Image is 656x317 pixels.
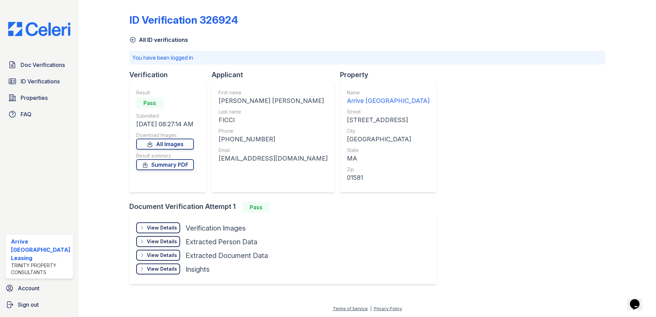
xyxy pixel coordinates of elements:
div: Property [340,70,442,80]
div: Extracted Document Data [186,251,268,260]
div: Verification Images [186,223,246,233]
div: Download Images [136,132,194,139]
a: FAQ [5,107,73,121]
a: Properties [5,91,73,105]
span: Account [18,284,39,292]
a: Account [3,281,76,295]
div: [PHONE_NUMBER] [219,134,328,144]
div: Extracted Person Data [186,237,257,247]
div: Document Verification Attempt 1 [129,202,442,213]
a: Doc Verifications [5,58,73,72]
div: Insights [186,265,210,274]
div: [PERSON_NAME] [PERSON_NAME] [219,96,328,106]
div: Applicant [212,70,340,80]
div: Result [136,89,194,96]
a: All ID verifications [129,36,188,44]
div: Arrive [GEOGRAPHIC_DATA] Leasing [11,237,70,262]
div: ID Verification 326924 [129,14,238,26]
div: View Details [147,252,177,259]
div: View Details [147,266,177,272]
div: Pass [243,202,270,213]
span: Doc Verifications [21,61,65,69]
a: Sign out [3,298,76,312]
div: Result summary [136,152,194,159]
div: Phone [219,128,328,134]
a: Privacy Policy [374,306,402,311]
div: State [347,147,430,154]
a: Name Arrive [GEOGRAPHIC_DATA] [347,89,430,106]
div: FICCI [219,115,328,125]
div: Street [347,108,430,115]
iframe: chat widget [627,290,649,310]
div: [GEOGRAPHIC_DATA] [347,134,430,144]
img: CE_Logo_Blue-a8612792a0a2168367f1c8372b55b34899dd931a85d93a1a3d3e32e68fde9ad4.png [3,22,76,36]
div: | [370,306,372,311]
div: Last name [219,108,328,115]
div: Name [347,89,430,96]
span: Sign out [18,301,39,309]
div: MA [347,154,430,163]
a: All Images [136,139,194,150]
span: ID Verifications [21,77,60,85]
div: Verification [129,70,212,80]
div: Submitted [136,113,194,119]
span: Properties [21,94,48,102]
div: Zip [347,166,430,173]
div: [DATE] 08:27:14 AM [136,119,194,129]
p: You have been logged in [132,54,603,62]
div: View Details [147,224,177,231]
div: First name [219,89,328,96]
div: Trinity Property Consultants [11,262,70,276]
a: Terms of Service [333,306,368,311]
div: City [347,128,430,134]
div: [EMAIL_ADDRESS][DOMAIN_NAME] [219,154,328,163]
div: Pass [136,97,164,108]
div: 01581 [347,173,430,183]
div: Arrive [GEOGRAPHIC_DATA] [347,96,430,106]
a: ID Verifications [5,74,73,88]
div: [STREET_ADDRESS] [347,115,430,125]
div: View Details [147,238,177,245]
div: Email [219,147,328,154]
a: Summary PDF [136,159,194,170]
span: FAQ [21,110,32,118]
